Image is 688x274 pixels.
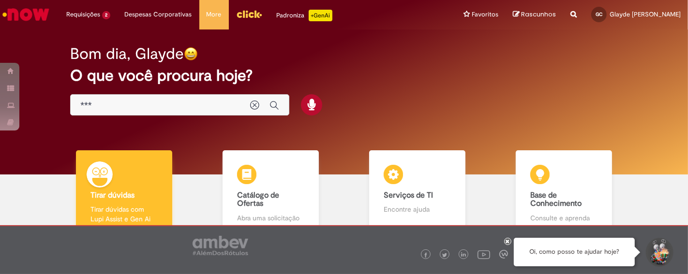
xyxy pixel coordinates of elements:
div: Oi, como posso te ajudar hoje? [514,238,635,266]
span: GC [596,11,602,17]
span: Rascunhos [521,10,556,19]
span: Glayde [PERSON_NAME] [610,10,681,18]
img: logo_footer_twitter.png [442,253,447,258]
a: Rascunhos [513,10,556,19]
p: Abra uma solicitação [237,213,304,223]
p: Tirar dúvidas com Lupi Assist e Gen Ai [90,204,157,224]
span: Requisições [66,10,100,19]
img: logo_footer_facebook.png [423,253,428,258]
span: 2 [102,11,110,19]
span: Despesas Corporativas [125,10,192,19]
img: click_logo_yellow_360x200.png [236,7,262,21]
img: logo_footer_ambev_rotulo_gray.png [193,236,248,255]
div: Padroniza [277,10,332,21]
h2: Bom dia, Glayde [70,45,184,62]
a: Base de Conhecimento Consulte e aprenda [491,150,637,234]
img: happy-face.png [184,47,198,61]
b: Catálogo de Ofertas [237,190,279,209]
img: logo_footer_linkedin.png [461,252,466,258]
a: Tirar dúvidas Tirar dúvidas com Lupi Assist e Gen Ai [51,150,197,234]
h2: O que você procura hoje? [70,67,618,84]
a: Serviços de TI Encontre ajuda [344,150,491,234]
b: Base de Conhecimento [530,190,582,209]
img: logo_footer_youtube.png [478,248,490,260]
span: Favoritos [472,10,498,19]
p: Consulte e aprenda [530,213,597,223]
span: More [207,10,222,19]
img: ServiceNow [1,5,51,24]
a: Catálogo de Ofertas Abra uma solicitação [197,150,344,234]
button: Iniciar Conversa de Suporte [644,238,673,267]
b: Tirar dúvidas [90,190,135,200]
p: Encontre ajuda [384,204,450,214]
p: +GenAi [309,10,332,21]
b: Serviços de TI [384,190,433,200]
img: logo_footer_workplace.png [499,250,508,259]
